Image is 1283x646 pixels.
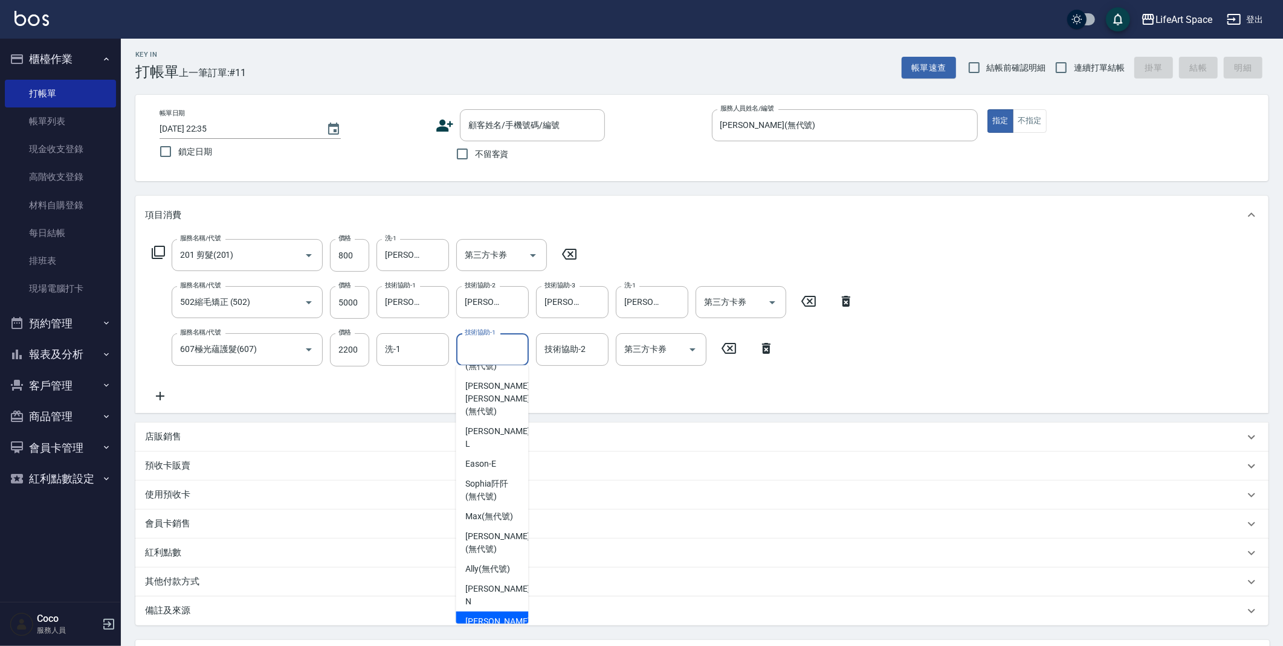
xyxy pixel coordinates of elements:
label: 價格 [338,328,351,337]
button: 紅利點數設定 [5,463,116,494]
a: 材料自購登錄 [5,191,116,219]
p: 項目消費 [145,209,181,222]
button: save [1106,7,1130,31]
span: [PERSON_NAME] [PERSON_NAME] (無代號) [465,380,529,418]
a: 現場電腦打卡 [5,275,116,302]
button: Choose date, selected date is 2025-10-08 [319,115,348,144]
div: 備註及來源 [135,596,1268,625]
button: Open [299,293,318,312]
label: 服務名稱/代號 [180,328,221,337]
label: 服務名稱/代號 [180,281,221,290]
label: 洗-1 [624,281,636,290]
button: LifeArt Space [1136,7,1217,32]
label: 服務名稱/代號 [180,234,221,243]
button: 客戶管理 [5,370,116,401]
h2: Key In [135,51,179,59]
input: YYYY/MM/DD hh:mm [160,119,314,139]
label: 技術協助-3 [545,281,575,290]
p: 使用預收卡 [145,488,190,501]
span: 鎖定日期 [178,146,212,158]
img: Logo [15,11,49,26]
p: 其他付款方式 [145,575,205,589]
p: 店販銷售 [145,430,181,443]
span: [PERSON_NAME] -L [465,425,532,450]
div: 紅利點數 [135,539,1268,568]
button: 帳單速查 [902,57,956,79]
div: 店販銷售 [135,423,1268,452]
button: Open [299,246,318,265]
p: 備註及來源 [145,604,190,617]
a: 現金收支登錄 [5,135,116,163]
button: 會員卡管理 [5,432,116,464]
div: 其他付款方式 [135,568,1268,596]
span: Eason -E [465,458,496,470]
span: Ally (無代號) [465,563,510,575]
p: 預收卡販賣 [145,459,190,472]
a: 帳單列表 [5,107,116,135]
label: 技術協助-1 [465,328,496,337]
button: Open [523,246,543,265]
button: Open [763,293,782,312]
span: Max (無代號) [465,510,513,523]
span: [PERSON_NAME] (無代號) [465,615,529,641]
a: 每日結帳 [5,219,116,247]
a: 高階收支登錄 [5,163,116,191]
button: 商品管理 [5,401,116,432]
label: 技術協助-1 [385,281,416,290]
label: 價格 [338,234,351,243]
div: 項目消費 [135,196,1268,234]
button: 預約管理 [5,308,116,339]
p: 紅利點數 [145,546,187,560]
div: 會員卡銷售 [135,510,1268,539]
label: 技術協助-2 [465,281,496,290]
button: 指定 [987,109,1013,133]
button: Open [683,340,702,359]
label: 洗-1 [385,234,396,243]
div: 預收卡販賣 [135,452,1268,481]
label: 價格 [338,281,351,290]
span: [PERSON_NAME] (無代號) [465,347,529,373]
span: 連續打單結帳 [1074,62,1125,74]
div: LifeArt Space [1155,12,1212,27]
button: 櫃檯作業 [5,43,116,75]
label: 服務人員姓名/編號 [720,104,774,113]
span: Sophia阡阡 (無代號) [465,478,519,503]
label: 帳單日期 [160,109,185,118]
span: 結帳前確認明細 [987,62,1046,74]
span: 上一筆訂單:#11 [179,65,247,80]
a: 排班表 [5,247,116,275]
button: 報表及分析 [5,339,116,370]
h3: 打帳單 [135,63,179,80]
img: Person [10,612,34,636]
button: Open [299,340,318,359]
p: 會員卡銷售 [145,517,190,530]
span: 不留客資 [475,148,509,161]
a: 打帳單 [5,80,116,107]
p: 服務人員 [37,625,99,636]
h5: Coco [37,613,99,625]
button: 登出 [1222,8,1268,31]
button: 不指定 [1013,109,1047,133]
span: [PERSON_NAME] (無代號) [465,530,529,555]
div: 使用預收卡 [135,481,1268,510]
span: [PERSON_NAME] -N [465,583,532,608]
